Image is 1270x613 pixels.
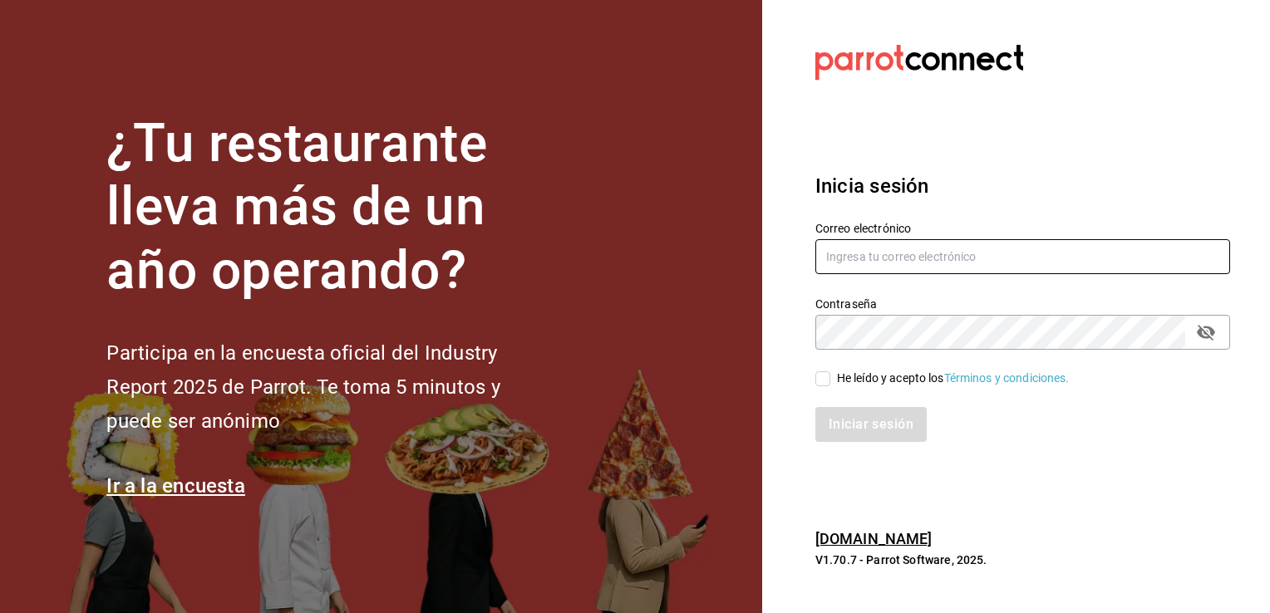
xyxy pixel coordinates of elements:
[837,370,1070,387] div: He leído y acepto los
[106,474,245,498] a: Ir a la encuesta
[1192,318,1220,346] button: passwordField
[106,336,555,438] h2: Participa en la encuesta oficial del Industry Report 2025 de Parrot. Te toma 5 minutos y puede se...
[815,239,1230,274] input: Ingresa tu correo electrónico
[944,371,1070,385] a: Términos y condiciones.
[815,530,933,547] a: [DOMAIN_NAME]
[815,297,1230,309] label: Contraseña
[815,222,1230,233] label: Correo electrónico
[815,171,1230,201] h3: Inicia sesión
[815,552,1230,568] p: V1.70.7 - Parrot Software, 2025.
[106,112,555,303] h1: ¿Tu restaurante lleva más de un año operando?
